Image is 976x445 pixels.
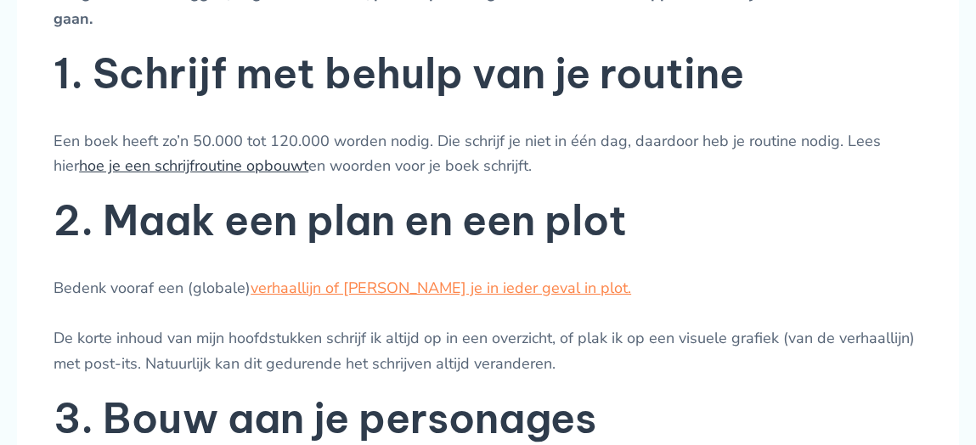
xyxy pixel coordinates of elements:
[54,194,922,247] h2: 2. Maak een plan en een plot
[251,278,631,298] a: verhaallijn of [PERSON_NAME] je in ieder geval in plot.
[54,276,922,377] p: Bedenk vooraf een (globale) De korte inhoud van mijn hoofdstukken schrijf ik altijd op in een ove...
[79,155,308,176] a: hoe je een schrijfroutine opbouwt
[54,129,922,179] p: Een boek heeft zo’n 50.000 tot 120.000 worden nodig. Die schrijf je niet in één dag, daardoor heb...
[54,48,922,100] h2: 1. Schrijf met behulp van je routine
[54,392,922,445] h2: 3. Bouw aan je personages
